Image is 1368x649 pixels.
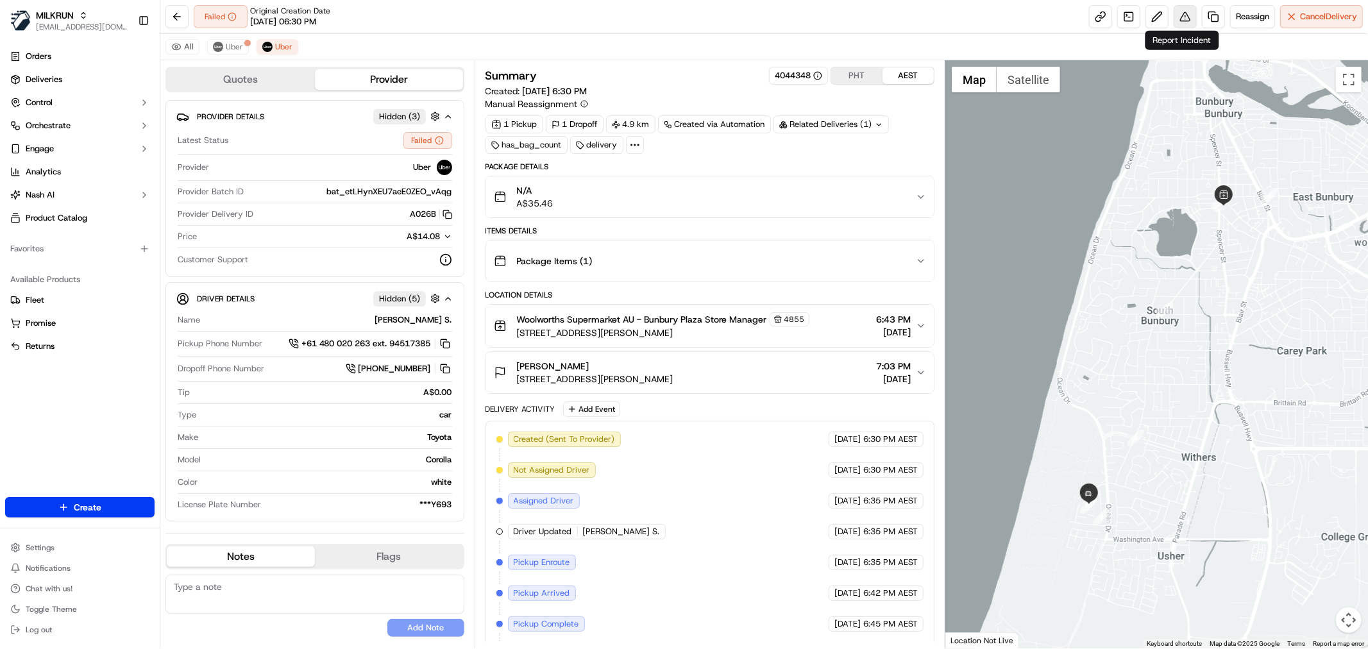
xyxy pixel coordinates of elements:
a: 📗Knowledge Base [8,181,103,204]
button: MILKRUN [36,9,74,22]
span: Hidden ( 3 ) [379,111,420,122]
button: Driver DetailsHidden (5) [176,288,453,309]
button: Toggle fullscreen view [1336,67,1362,92]
span: Name [178,314,200,326]
img: MILKRUN [10,10,31,31]
a: Analytics [5,162,155,182]
span: Toggle Theme [26,604,77,614]
span: Pickup Enroute [514,557,570,568]
div: A$0.00 [195,387,452,398]
button: Orchestrate [5,115,155,136]
span: Orders [26,51,51,62]
button: Show street map [952,67,997,92]
span: Driver Details [197,294,255,304]
button: Nash AI [5,185,155,205]
div: Start new chat [44,122,210,135]
button: Uber [207,39,249,55]
button: Hidden (5) [373,291,443,307]
span: Driver Updated [514,526,572,537]
span: Color [178,476,198,488]
button: A$14.08 [339,231,452,242]
p: Welcome 👋 [13,51,233,72]
button: Notifications [5,559,155,577]
a: Promise [10,317,149,329]
span: 7:03 PM [876,360,911,373]
span: [DATE] [834,495,861,507]
span: Analytics [26,166,61,178]
div: 1 Pickup [486,115,543,133]
div: 💻 [108,187,119,198]
a: Terms (opens in new tab) [1287,640,1305,647]
a: Powered byPylon [90,217,155,227]
div: 4044348 [775,70,822,81]
a: Fleet [10,294,149,306]
span: Customer Support [178,254,248,265]
button: Reassign [1230,5,1275,28]
img: 1736555255976-a54dd68f-1ca7-489b-9aae-adbdc363a1c4 [13,122,36,146]
button: Returns [5,336,155,357]
span: Deliveries [26,74,62,85]
span: [DATE] [834,434,861,445]
div: [PERSON_NAME] S. [205,314,452,326]
a: 💻API Documentation [103,181,211,204]
button: Provider DetailsHidden (3) [176,106,453,127]
a: Orders [5,46,155,67]
div: has_bag_count [486,136,568,154]
button: N/AA$35.46 [486,176,934,217]
button: Log out [5,621,155,639]
a: [PHONE_NUMBER] [346,362,452,376]
img: uber-new-logo.jpeg [213,42,223,52]
span: bat_etLHynXEU7aeE0ZEO_vAqg [327,186,452,198]
span: 6:35 PM AEST [863,495,918,507]
div: Created via Automation [658,115,771,133]
span: Dropoff Phone Number [178,363,264,375]
span: Nash AI [26,189,55,201]
button: Chat with us! [5,580,155,598]
button: Create [5,497,155,518]
span: Fleet [26,294,44,306]
span: 6:35 PM AEST [863,557,918,568]
span: Created: [486,85,587,97]
span: License Plate Number [178,499,261,510]
button: Toggle Theme [5,600,155,618]
span: Original Creation Date [250,6,330,16]
span: Provider Details [197,112,264,122]
button: Fleet [5,290,155,310]
button: Map camera controls [1336,607,1362,633]
span: Map data ©2025 Google [1210,640,1279,647]
div: 4 [1262,188,1278,205]
span: Assigned Driver [514,495,574,507]
a: Report a map error [1313,640,1364,647]
span: Created (Sent To Provider) [514,434,615,445]
button: Provider [315,69,463,90]
span: Control [26,97,53,108]
div: 7 [1156,302,1173,319]
span: A$14.08 [407,231,441,242]
span: +61 480 020 263 ext. 94517385 [301,338,431,350]
img: Google [949,632,991,648]
div: Failed [194,5,248,28]
span: 6:35 PM AEST [863,526,918,537]
span: Settings [26,543,55,553]
button: Failed [403,132,452,149]
div: 4.9 km [606,115,655,133]
span: Product Catalog [26,212,87,224]
button: Keyboard shortcuts [1147,639,1202,648]
span: Pickup Complete [514,618,579,630]
input: Got a question? Start typing here... [33,83,231,96]
span: API Documentation [121,186,206,199]
span: Reassign [1236,11,1269,22]
span: [PERSON_NAME] S. [583,526,660,537]
span: N/A [517,184,553,197]
a: Open this area in Google Maps (opens a new window) [949,632,991,648]
div: car [201,409,452,421]
span: Manual Reassignment [486,97,578,110]
span: Create [74,501,101,514]
span: Model [178,454,201,466]
a: +61 480 020 263 ext. 94517385 [289,337,452,351]
span: Uber [275,42,292,52]
button: Promise [5,313,155,333]
div: Available Products [5,269,155,290]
